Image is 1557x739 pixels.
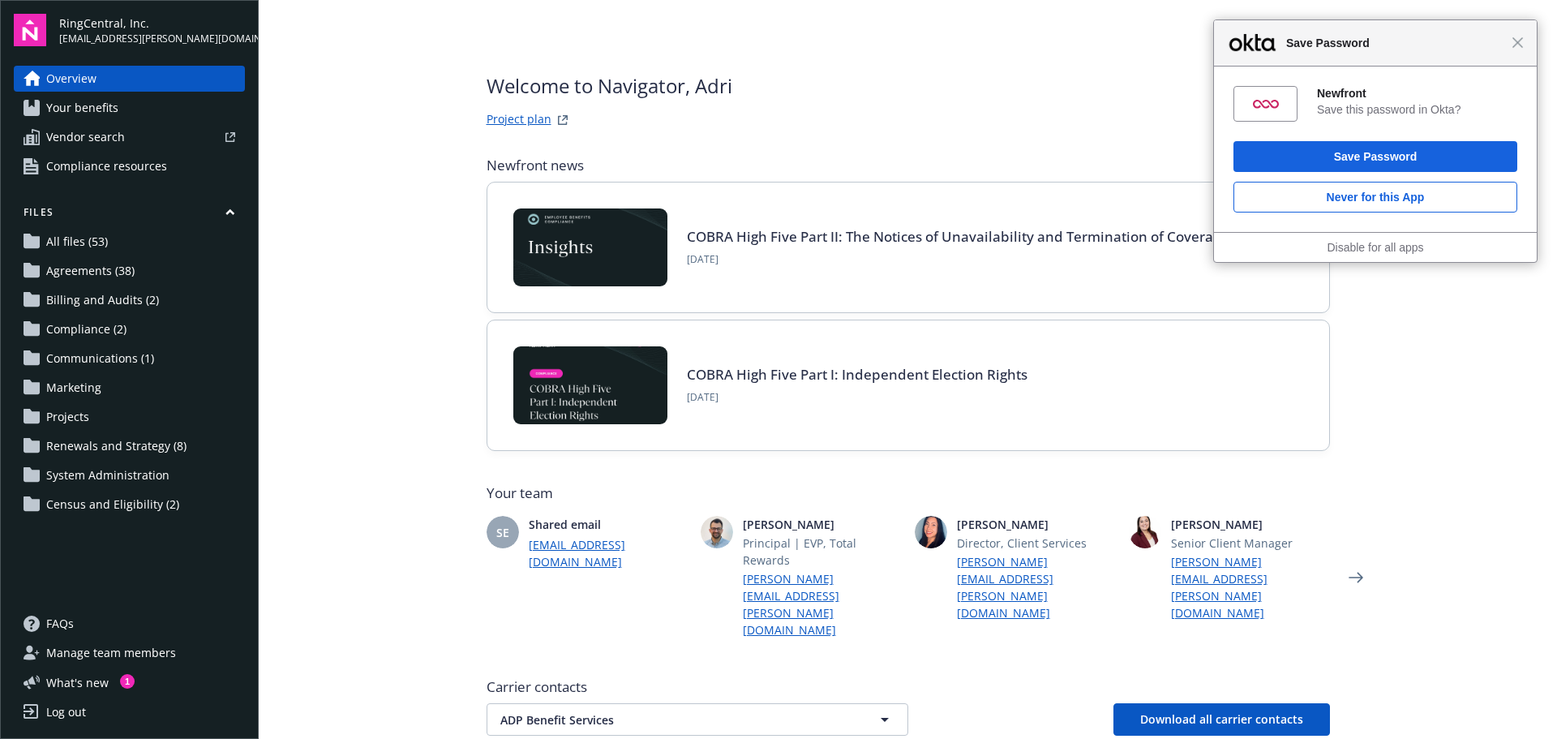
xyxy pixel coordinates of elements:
a: Renewals and Strategy (8) [14,433,245,459]
button: ADP Benefit Services [487,703,908,736]
span: Shared email [529,516,688,533]
div: 1 [120,674,135,689]
button: Never for this App [1233,182,1517,213]
span: [DATE] [687,252,1229,267]
a: FAQs [14,611,245,637]
span: [DATE] [687,390,1027,405]
span: Renewals and Strategy (8) [46,433,187,459]
a: Vendor search [14,124,245,150]
a: [PERSON_NAME][EMAIL_ADDRESS][PERSON_NAME][DOMAIN_NAME] [1171,553,1330,621]
a: Projects [14,404,245,430]
span: Census and Eligibility (2) [46,492,179,518]
a: Project plan [487,110,551,130]
a: COBRA High Five Part I: Independent Election Rights [687,365,1027,384]
span: System Administration [46,462,169,488]
button: RingCentral, Inc.[EMAIL_ADDRESS][PERSON_NAME][DOMAIN_NAME] [59,14,245,46]
img: photo [1129,516,1161,548]
a: [PERSON_NAME][EMAIL_ADDRESS][PERSON_NAME][DOMAIN_NAME] [743,570,902,638]
span: Billing and Audits (2) [46,287,159,313]
span: Projects [46,404,89,430]
a: COBRA High Five Part II: The Notices of Unavailability and Termination of Coverage [687,227,1229,246]
span: Welcome to Navigator , Adri [487,71,732,101]
span: Principal | EVP, Total Rewards [743,535,902,569]
span: [EMAIL_ADDRESS][PERSON_NAME][DOMAIN_NAME] [59,32,245,46]
span: Newfront news [487,156,584,175]
a: [EMAIL_ADDRESS][DOMAIN_NAME] [529,536,688,570]
img: navigator-logo.svg [14,14,46,46]
span: Save Password [1278,33,1512,53]
span: Communications (1) [46,346,154,372]
span: Agreements (38) [46,258,135,284]
a: Census and Eligibility (2) [14,492,245,518]
div: Save this password in Okta? [1317,102,1517,117]
span: FAQs [46,611,74,637]
span: SE [496,524,509,541]
a: Communications (1) [14,346,245,372]
div: Log out [46,699,86,725]
span: Overview [46,66,97,92]
span: ADP Benefit Services [500,711,838,728]
span: [PERSON_NAME] [957,516,1116,533]
span: What ' s new [46,674,109,691]
span: Vendor search [46,124,125,150]
span: Carrier contacts [487,677,1330,697]
a: Disable for all apps [1327,241,1423,254]
span: Director, Client Services [957,535,1116,552]
a: Overview [14,66,245,92]
img: photo [915,516,947,548]
span: Close [1512,37,1524,49]
span: Download all carrier contacts [1140,711,1303,727]
span: Compliance resources [46,153,167,179]
img: Card Image - EB Compliance Insights.png [513,208,667,286]
img: photo [701,516,733,548]
a: [PERSON_NAME][EMAIL_ADDRESS][PERSON_NAME][DOMAIN_NAME] [957,553,1116,621]
button: Download all carrier contacts [1113,703,1330,736]
button: Save Password [1233,141,1517,172]
span: Marketing [46,375,101,401]
a: Compliance resources [14,153,245,179]
span: [PERSON_NAME] [743,516,902,533]
button: Files [14,205,245,226]
span: RingCentral, Inc. [59,15,245,32]
span: Manage team members [46,640,176,666]
a: Manage team members [14,640,245,666]
a: Marketing [14,375,245,401]
a: Billing and Audits (2) [14,287,245,313]
div: Newfront [1317,86,1517,101]
a: All files (53) [14,229,245,255]
a: Next [1343,565,1369,591]
a: projectPlanWebsite [553,110,573,130]
img: BLOG-Card Image - Compliance - COBRA High Five Pt 1 07-18-25.jpg [513,346,667,424]
span: Your benefits [46,95,118,121]
a: Compliance (2) [14,316,245,342]
span: All files (53) [46,229,108,255]
button: What's new1 [14,674,135,691]
span: Senior Client Manager [1171,535,1330,552]
img: +B+vgzAAAABklEQVQDAAQbn1C0wXeJAAAAAElFTkSuQmCC [1253,91,1279,117]
span: [PERSON_NAME] [1171,516,1330,533]
a: Your benefits [14,95,245,121]
a: System Administration [14,462,245,488]
a: Agreements (38) [14,258,245,284]
span: Your team [487,483,1330,503]
span: Compliance (2) [46,316,127,342]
